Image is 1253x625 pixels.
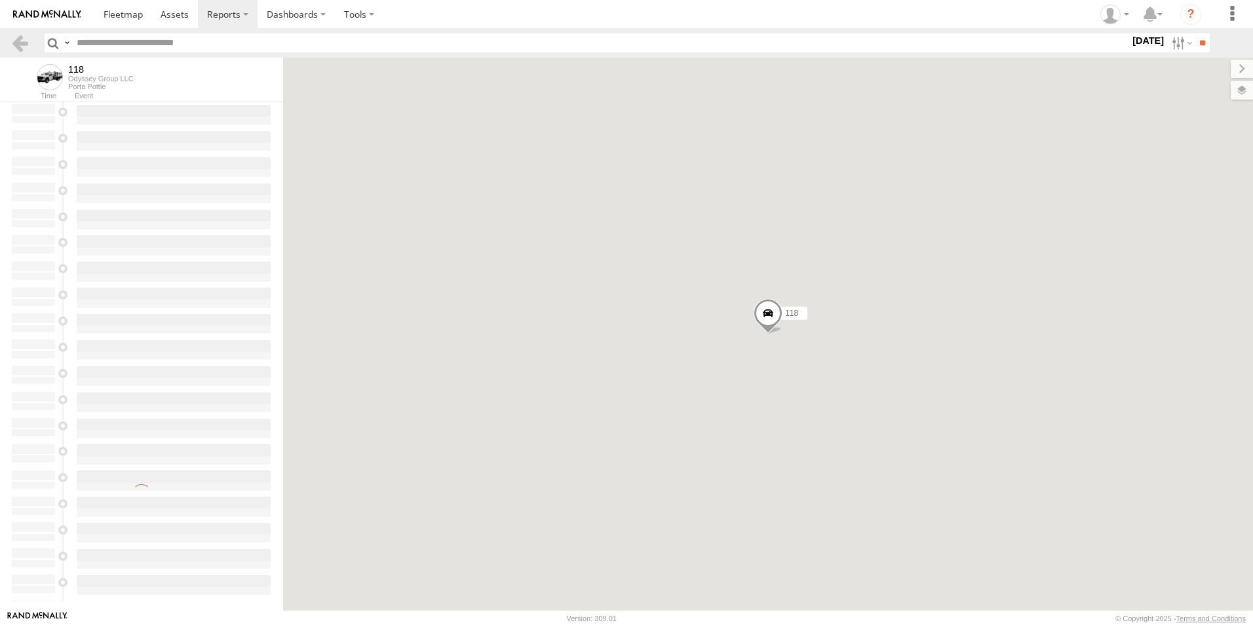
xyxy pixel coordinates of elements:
[1176,615,1246,622] a: Terms and Conditions
[68,75,134,83] div: Odyssey Group LLC
[785,309,798,318] span: 118
[10,33,29,52] a: Back to previous Page
[1096,5,1134,24] div: Ed Pruneda
[1115,615,1246,622] div: © Copyright 2025 -
[1180,4,1201,25] i: ?
[75,93,283,100] div: Event
[1166,33,1195,52] label: Search Filter Options
[62,33,72,52] label: Search Query
[567,615,617,622] div: Version: 309.01
[10,93,56,100] div: Time
[7,612,67,625] a: Visit our Website
[13,10,81,19] img: rand-logo.svg
[68,83,134,90] div: Porta Pottie
[68,64,134,75] div: 118 - View Asset History
[1130,33,1166,48] label: [DATE]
